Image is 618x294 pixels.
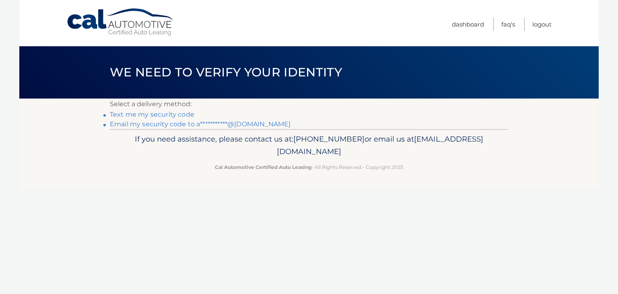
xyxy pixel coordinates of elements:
[110,99,508,110] p: Select a delivery method:
[532,18,552,31] a: Logout
[452,18,484,31] a: Dashboard
[115,133,503,158] p: If you need assistance, please contact us at: or email us at
[110,65,342,80] span: We need to verify your identity
[66,8,175,37] a: Cal Automotive
[110,111,194,118] a: Text me my security code
[293,134,365,144] span: [PHONE_NUMBER]
[215,164,311,170] strong: Cal Automotive Certified Auto Leasing
[501,18,515,31] a: FAQ's
[115,163,503,171] p: - All Rights Reserved - Copyright 2025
